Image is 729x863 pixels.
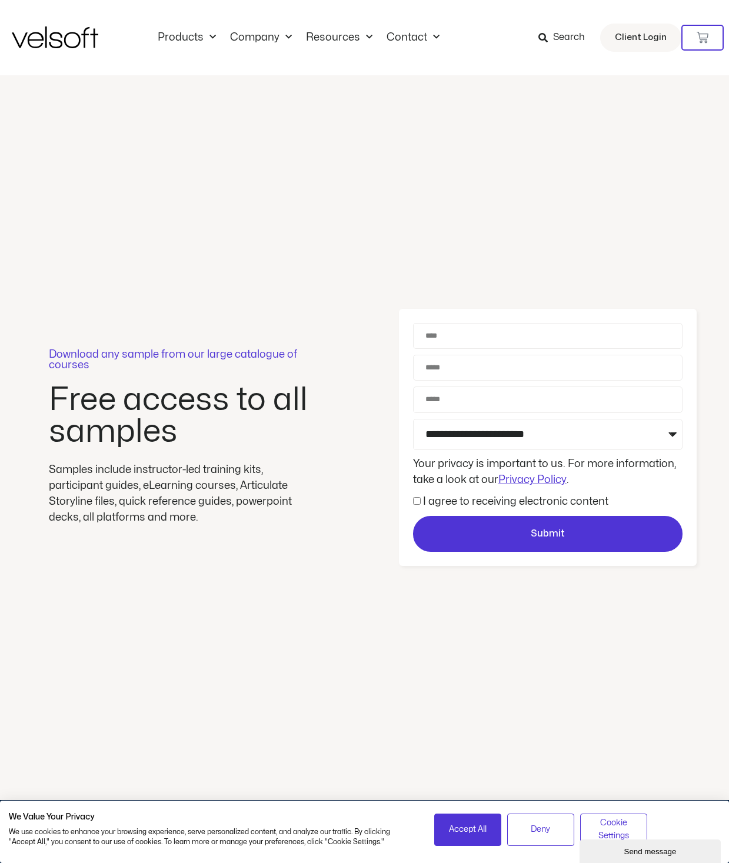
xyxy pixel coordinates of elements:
div: Your privacy is important to us. For more information, take a look at our . [410,456,685,488]
a: ProductsMenu Toggle [151,31,223,44]
a: Privacy Policy [498,475,567,485]
label: I agree to receiving electronic content [423,497,608,507]
a: Client Login [600,24,681,52]
span: Client Login [615,30,667,45]
h2: We Value Your Privacy [9,812,417,822]
span: Cookie Settings [588,817,640,843]
span: Deny [531,823,550,836]
span: Search [553,30,585,45]
span: Submit [531,527,565,542]
a: ContactMenu Toggle [380,31,447,44]
button: Adjust cookie preferences [580,814,647,846]
a: CompanyMenu Toggle [223,31,299,44]
div: Samples include instructor-led training kits, participant guides, eLearning courses, Articulate S... [49,462,314,525]
nav: Menu [151,31,447,44]
a: Search [538,28,593,48]
a: ResourcesMenu Toggle [299,31,380,44]
img: Velsoft Training Materials [12,26,98,48]
p: Download any sample from our large catalogue of courses [49,349,314,371]
iframe: chat widget [580,837,723,863]
button: Accept all cookies [434,814,501,846]
h2: Free access to all samples [49,384,314,448]
button: Deny all cookies [507,814,574,846]
span: Accept All [449,823,487,836]
button: Submit [413,516,683,552]
p: We use cookies to enhance your browsing experience, serve personalized content, and analyze our t... [9,827,417,847]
